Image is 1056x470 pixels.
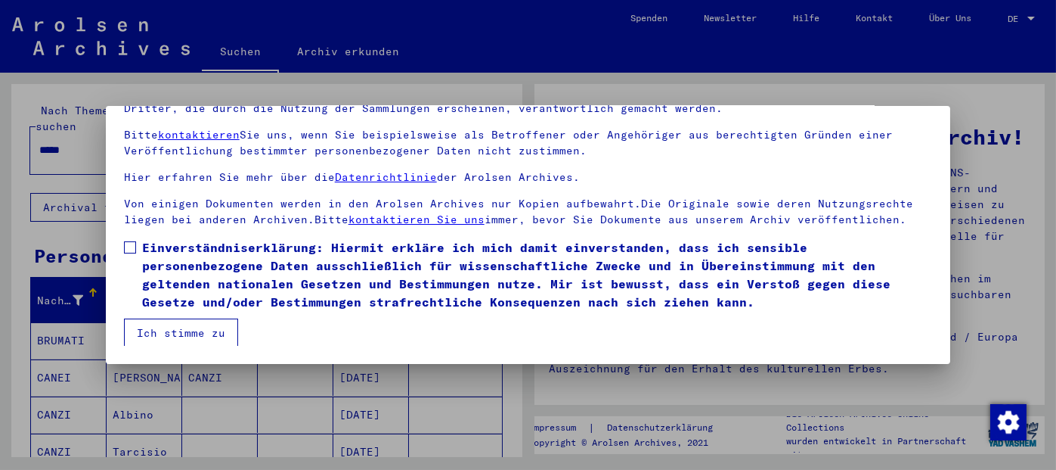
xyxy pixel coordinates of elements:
a: kontaktieren Sie uns [348,213,485,226]
p: Bitte Sie uns, wenn Sie beispielsweise als Betroffener oder Angehöriger aus berechtigten Gründen ... [124,127,933,159]
a: Datenrichtlinie [335,170,437,184]
img: Zustimmung ändern [990,404,1027,440]
span: Einverständniserklärung: Hiermit erkläre ich mich damit einverstanden, dass ich sensible personen... [142,238,933,311]
p: Von einigen Dokumenten werden in den Arolsen Archives nur Kopien aufbewahrt.Die Originale sowie d... [124,196,933,228]
button: Ich stimme zu [124,319,238,347]
p: Hier erfahren Sie mehr über die der Arolsen Archives. [124,170,933,185]
a: kontaktieren [158,128,240,142]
